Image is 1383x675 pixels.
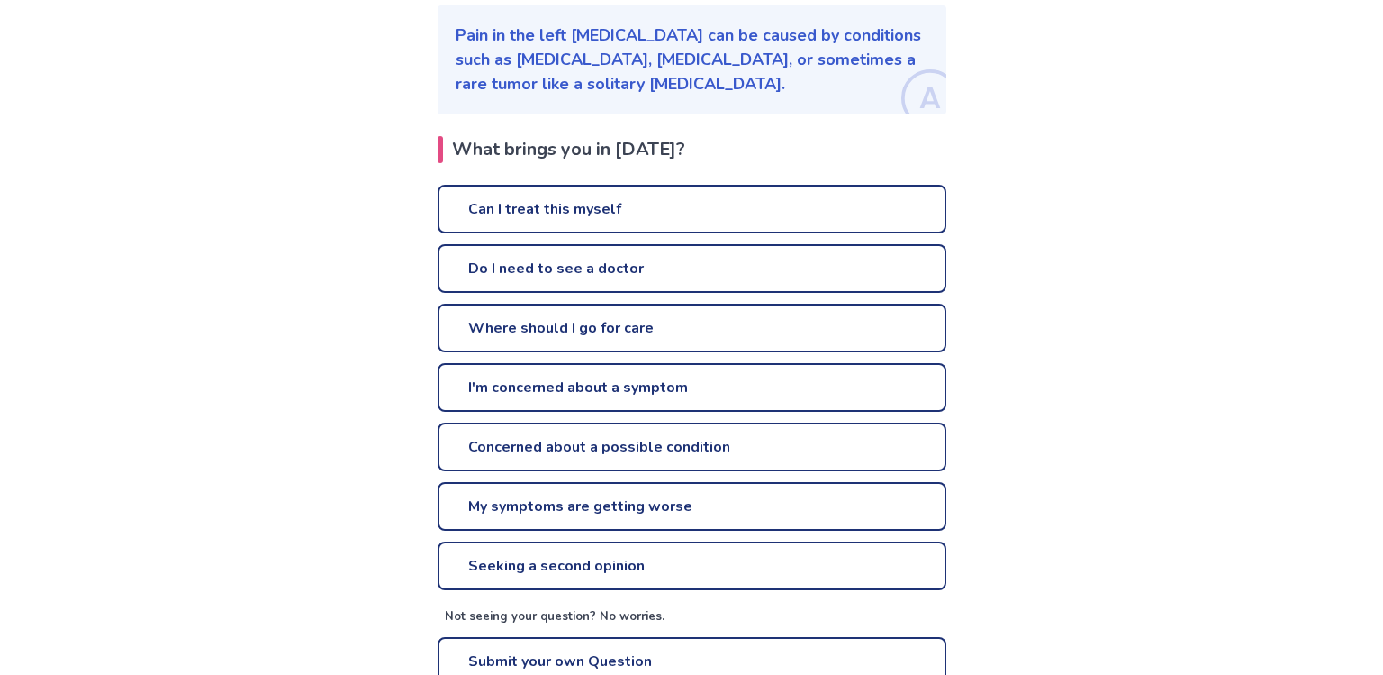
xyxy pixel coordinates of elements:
h2: What brings you in [DATE]? [438,136,946,163]
a: My symptoms are getting worse [438,482,946,531]
a: Seeking a second opinion [438,542,946,590]
a: Concerned about a possible condition [438,423,946,471]
a: Do I need to see a doctor [438,244,946,293]
a: Where should I go for care [438,304,946,352]
p: Not seeing your question? No worries. [445,608,946,626]
p: Pain in the left [MEDICAL_DATA] can be caused by conditions such as [MEDICAL_DATA], [MEDICAL_DATA... [456,23,928,96]
a: I'm concerned about a symptom [438,363,946,412]
a: Can I treat this myself [438,185,946,233]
